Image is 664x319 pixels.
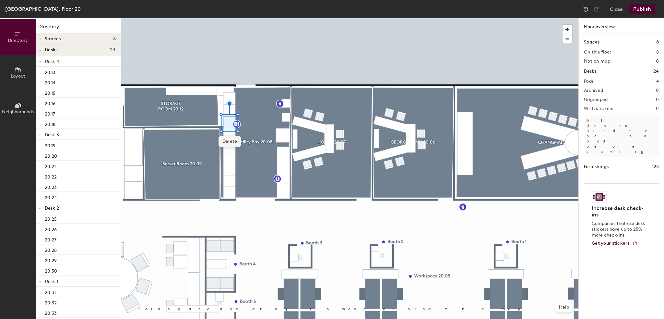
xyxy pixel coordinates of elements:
[610,4,623,14] button: Close
[656,59,659,64] h2: 0
[592,240,630,246] span: Get your stickers
[45,59,59,64] span: Desk 4
[11,73,25,79] span: Layout
[45,246,57,253] p: 20.28
[45,309,57,316] p: 20.33
[584,79,594,84] h2: Pods
[584,39,599,46] h1: Spaces
[45,225,57,232] p: 20.26
[45,205,59,211] span: Desk 2
[656,79,659,84] h2: 4
[113,36,116,42] span: 8
[583,6,589,12] img: Undo
[45,99,55,106] p: 20.16
[45,193,57,201] p: 20.24
[656,106,659,111] h2: 0
[592,205,647,218] h4: Increase desk check-ins
[593,6,599,12] img: Redo
[45,279,58,284] span: Desk 1
[2,109,34,115] span: Neighborhoods
[592,221,647,238] p: Companies that use desk stickers have up to 25% more check-ins.
[45,132,59,138] span: Desk 3
[36,23,121,33] h1: Directory
[45,141,55,149] p: 20.19
[592,191,607,202] img: Sticker logo
[584,163,609,170] h1: Furnishings
[8,38,28,43] span: Directory
[584,97,608,102] h2: Ungrouped
[45,256,57,264] p: 20.29
[219,136,241,147] span: Delete
[592,241,637,246] a: Get your stickers
[45,120,55,127] p: 20.18
[45,288,56,295] p: 20.31
[45,215,57,222] p: 20.25
[110,47,116,53] span: 24
[584,59,610,64] h2: Not on map
[584,88,603,93] h2: Archived
[629,4,655,14] button: Publish
[556,302,572,313] button: Help
[45,266,57,274] p: 20.30
[579,18,664,33] h1: Floor overview
[652,163,659,170] h1: 123
[45,183,57,190] p: 20.23
[45,89,55,96] p: 20.15
[656,88,659,93] h2: 0
[584,106,613,111] h2: With stickers
[45,78,55,86] p: 20.14
[656,39,659,46] h1: 8
[45,298,57,306] p: 20.32
[45,109,55,117] p: 20.17
[584,50,611,55] h2: On this floor
[656,97,659,102] h2: 0
[5,5,81,13] div: [GEOGRAPHIC_DATA], Floor 20
[584,115,659,157] p: All desks need to be in a pod before saving
[45,235,56,243] p: 20.27
[656,50,659,55] h2: 8
[45,162,56,169] p: 20.21
[45,68,55,75] p: 20.13
[45,172,57,180] p: 20.22
[45,152,57,159] p: 20.20
[584,68,596,75] h1: Desks
[653,68,659,75] h1: 24
[45,47,57,53] span: Desks
[45,36,61,42] span: Spaces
